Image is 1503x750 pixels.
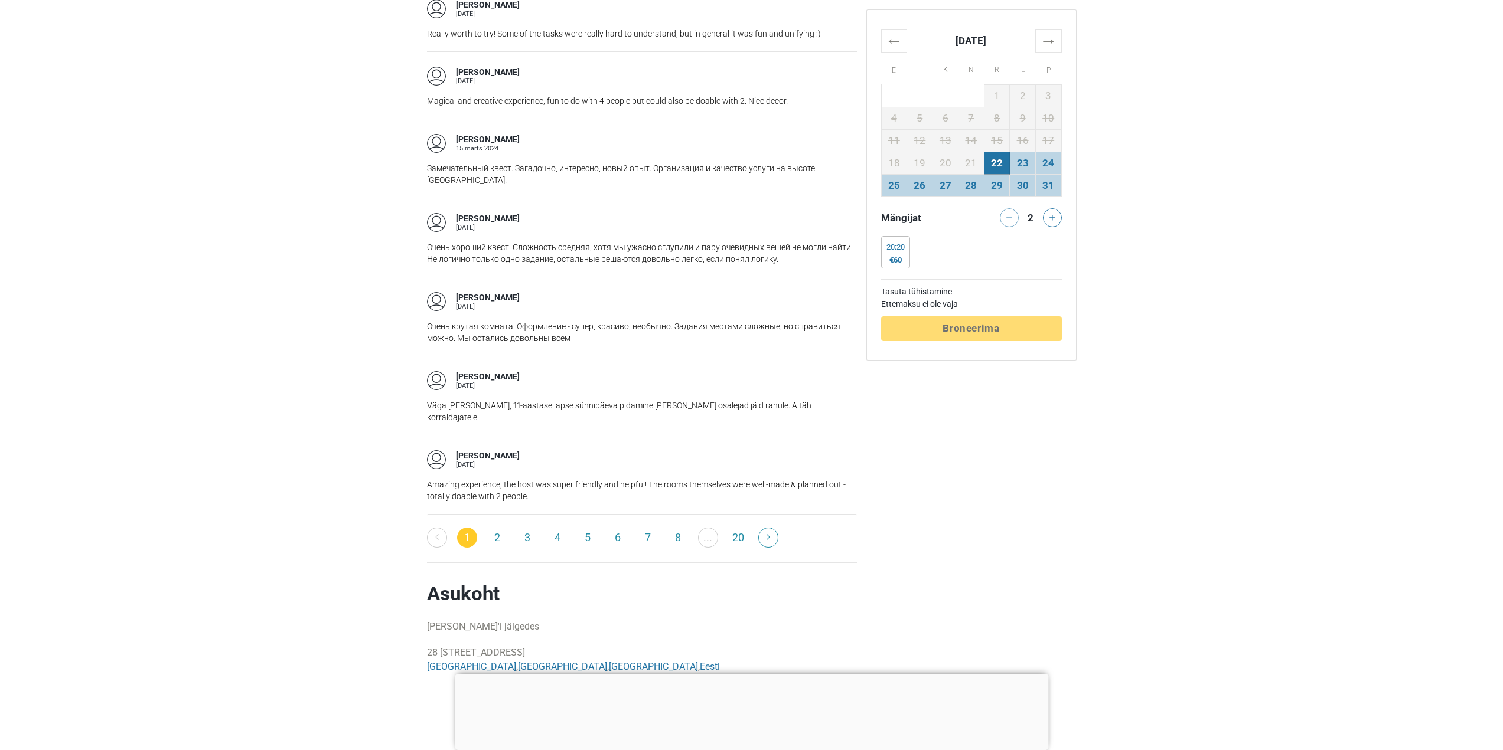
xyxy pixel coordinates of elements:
a: 5 [578,528,598,548]
th: [DATE] [907,29,1036,52]
div: [DATE] [456,382,520,389]
td: 27 [933,174,958,196]
td: 17 [1035,129,1061,152]
td: 6 [933,107,958,129]
p: Очень хороший квест. Сложность средняя, хотя мы ужасно сглупили и пару очевидных вещей не могли н... [427,241,857,265]
div: [DATE] [456,11,520,17]
td: 16 [1010,129,1036,152]
td: 25 [881,174,907,196]
td: 14 [958,129,984,152]
td: 18 [881,152,907,174]
td: Ettemaksu ei ole vaja [881,298,1062,310]
div: [PERSON_NAME] [456,67,520,78]
a: 20 [728,528,748,548]
td: Tasuta tühistamine [881,286,1062,298]
div: [PERSON_NAME] [456,292,520,304]
div: [PERSON_NAME] [456,371,520,383]
h2: Asukoht [427,582,857,605]
div: 15 märts 2024 [456,145,520,152]
div: [DATE] [456,461,520,468]
a: [GEOGRAPHIC_DATA] [518,661,607,672]
a: [GEOGRAPHIC_DATA] [427,661,516,672]
td: 26 [907,174,933,196]
td: 7 [958,107,984,129]
td: 21 [958,152,984,174]
td: 5 [907,107,933,129]
td: 2 [1010,84,1036,107]
td: 22 [984,152,1010,174]
td: 19 [907,152,933,174]
div: [DATE] [456,303,520,310]
th: L [1010,52,1036,84]
th: E [881,52,907,84]
p: 28 [STREET_ADDRESS] , , , [427,646,857,674]
td: 31 [1035,174,1061,196]
a: 7 [638,528,658,548]
p: [PERSON_NAME]'i jälgedes [427,620,857,634]
td: 12 [907,129,933,152]
p: Väga [PERSON_NAME], 11-aastase lapse sünnipäeva pidamine [PERSON_NAME] osalejad jäid rahule. Aitä... [427,399,857,423]
div: [DATE] [456,224,520,231]
a: [GEOGRAPHIC_DATA] [609,661,698,672]
div: [PERSON_NAME] [456,450,520,462]
a: 8 [668,528,688,548]
td: 8 [984,107,1010,129]
a: 4 [547,528,568,548]
a: Eesti [700,661,720,672]
div: 2 [1023,208,1038,225]
th: T [907,52,933,84]
th: N [958,52,984,84]
td: 15 [984,129,1010,152]
th: P [1035,52,1061,84]
td: 23 [1010,152,1036,174]
p: Замечательный квест. Загадочно, интересно, новый опыт. Организация и качество услуги на высоте. [... [427,162,857,186]
p: Really worth to try! Some of the tasks were really hard to understand, but in general it was fun ... [427,28,857,40]
td: 29 [984,174,1010,196]
td: 10 [1035,107,1061,129]
td: 30 [1010,174,1036,196]
span: 1 [457,528,477,548]
td: 24 [1035,152,1061,174]
td: 9 [1010,107,1036,129]
th: K [933,52,958,84]
div: 20:20 [886,243,905,252]
div: [PERSON_NAME] [456,134,520,146]
td: 13 [933,129,958,152]
a: 6 [608,528,628,548]
iframe: Advertisement [455,674,1048,747]
td: 28 [958,174,984,196]
p: Magical and creative experience, fun to do with 4 people but could also be doable with 2. Nice de... [427,95,857,107]
div: [DATE] [456,78,520,84]
p: Amazing experience, the host was super friendly and helpful! The rooms themselves were well-made ... [427,479,857,502]
p: Очень крутая комната! Оформление - супер, красиво, необычно. Задания местами сложные, но справить... [427,320,857,344]
td: 1 [984,84,1010,107]
th: ← [881,29,907,52]
div: Mängijat [876,208,971,227]
a: 2 [487,528,507,548]
th: → [1035,29,1061,52]
div: €60 [886,256,905,265]
td: 20 [933,152,958,174]
td: 3 [1035,84,1061,107]
a: 3 [517,528,537,548]
td: 4 [881,107,907,129]
div: [PERSON_NAME] [456,213,520,225]
th: R [984,52,1010,84]
td: 11 [881,129,907,152]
